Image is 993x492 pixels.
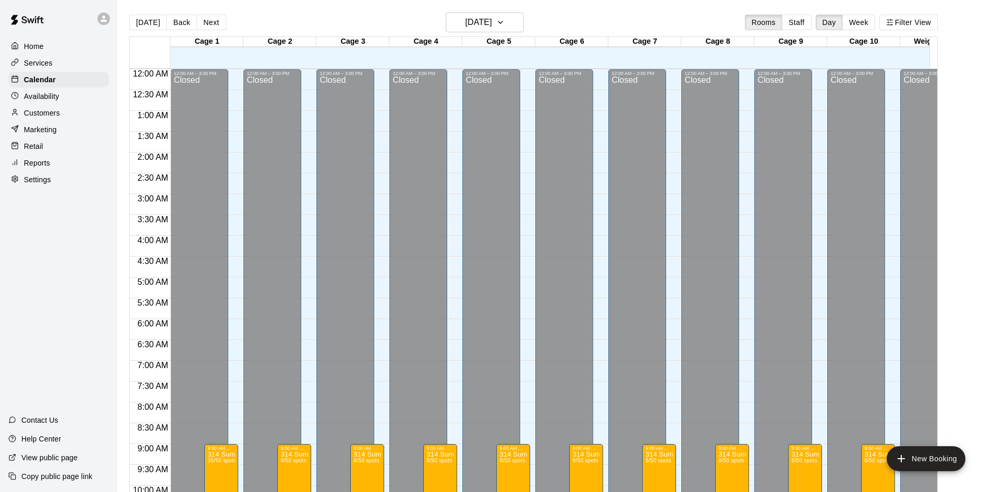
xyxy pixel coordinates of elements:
button: Next [197,15,226,30]
div: Availability [8,89,109,104]
span: 8:00 AM [135,402,171,411]
span: 8/50 spots filled [572,458,598,463]
div: 12:00 AM – 3:00 PM [611,71,663,76]
a: Services [8,55,109,71]
p: Settings [24,174,51,185]
div: 12:00 AM – 3:00 PM [830,71,882,76]
span: 6:00 AM [135,319,171,328]
button: Filter View [879,15,938,30]
button: Week [842,15,875,30]
span: 5:30 AM [135,298,171,307]
div: 9:00 AM – 12:00 PM [353,446,381,451]
div: 9:00 AM – 12:00 PM [718,446,746,451]
a: Customers [8,105,109,121]
div: 12:00 AM – 3:00 PM [393,71,444,76]
span: 8/50 spots filled [645,458,671,463]
span: 7:30 AM [135,382,171,390]
div: 12:00 AM – 3:00 PM [757,71,809,76]
p: Customers [24,108,60,118]
span: 9:00 AM [135,444,171,453]
button: [DATE] [446,12,524,32]
span: 8/50 spots filled [864,458,890,463]
span: 8/50 spots filled [718,458,744,463]
h6: [DATE] [465,15,492,30]
span: 8/50 spots filled [280,458,306,463]
div: Cage 1 [170,37,243,47]
div: Cage 3 [316,37,389,47]
span: 12:00 AM [130,69,171,78]
div: Cage 8 [681,37,754,47]
div: 9:00 AM – 12:00 PM [791,446,819,451]
span: 7:00 AM [135,361,171,370]
p: Services [24,58,53,68]
div: 12:00 AM – 3:00 PM [247,71,298,76]
button: add [887,446,965,471]
span: 1:00 AM [135,111,171,120]
p: Calendar [24,74,56,85]
span: 6:30 AM [135,340,171,349]
div: Cage 6 [535,37,608,47]
span: 4:30 AM [135,257,171,266]
p: Availability [24,91,59,102]
div: 9:00 AM – 12:00 PM [645,446,673,451]
span: 2:00 AM [135,153,171,161]
div: 12:00 AM – 3:00 PM [465,71,517,76]
div: 9:00 AM – 12:00 PM [499,446,527,451]
span: 8/50 spots filled [353,458,379,463]
p: Reports [24,158,50,168]
span: 8/50 spots filled [499,458,525,463]
span: 8/50 spots filled [791,458,817,463]
span: 4:00 AM [135,236,171,245]
span: 12:30 AM [130,90,171,99]
div: 12:00 AM – 3:00 PM [538,71,590,76]
button: [DATE] [129,15,167,30]
p: Home [24,41,44,52]
div: 9:00 AM – 12:00 PM [426,446,454,451]
span: 5:00 AM [135,277,171,286]
span: 35/50 spots filled [207,458,236,463]
div: 12:00 AM – 3:00 PM [320,71,371,76]
div: Cage 9 [754,37,827,47]
div: 9:00 AM – 12:00 PM [572,446,600,451]
button: Staff [782,15,812,30]
a: Home [8,39,109,54]
span: 8:30 AM [135,423,171,432]
p: Contact Us [21,415,58,425]
span: 1:30 AM [135,132,171,141]
div: 12:00 AM – 3:00 PM [174,71,225,76]
p: Marketing [24,124,57,135]
p: Help Center [21,434,61,444]
span: 3:30 AM [135,215,171,224]
span: 2:30 AM [135,173,171,182]
button: Back [166,15,197,30]
span: 8/50 spots filled [426,458,452,463]
p: Retail [24,141,43,152]
p: Copy public page link [21,471,92,482]
div: Cage 4 [389,37,462,47]
a: Retail [8,138,109,154]
div: Cage 7 [608,37,681,47]
a: Settings [8,172,109,187]
div: 12:00 AM – 3:00 PM [684,71,736,76]
button: Rooms [745,15,782,30]
div: Cage 2 [243,37,316,47]
div: Weight room [900,37,973,47]
div: Cage 5 [462,37,535,47]
div: 9:00 AM – 12:00 PM [280,446,308,451]
a: Calendar [8,72,109,87]
p: View public page [21,452,78,463]
div: 9:00 AM – 3:30 PM [207,446,235,451]
a: Reports [8,155,109,171]
button: Day [816,15,843,30]
span: 9:30 AM [135,465,171,474]
div: Cage 10 [827,37,900,47]
a: Marketing [8,122,109,137]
